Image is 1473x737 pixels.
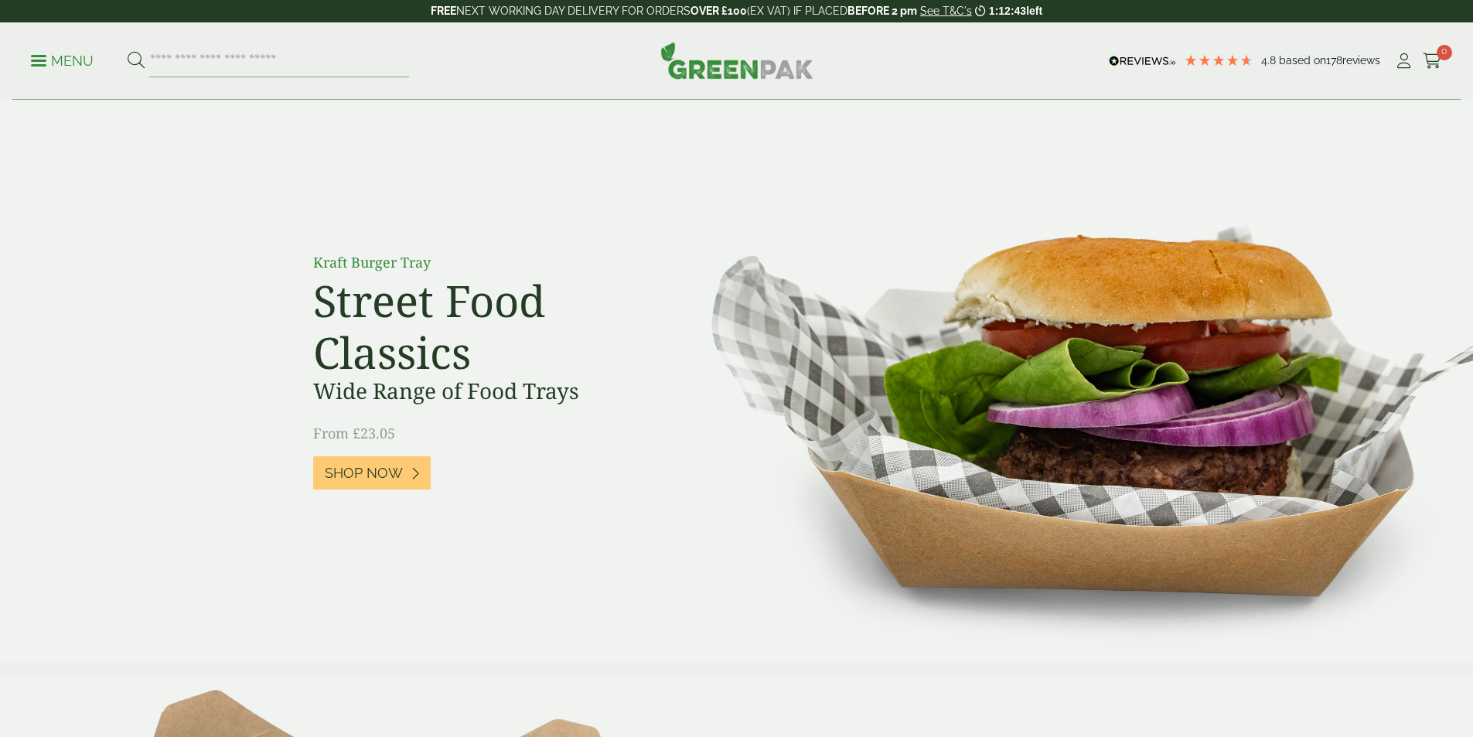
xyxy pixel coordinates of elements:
div: 4.78 Stars [1184,53,1253,67]
p: Kraft Burger Tray [313,252,661,273]
span: Based on [1279,54,1326,67]
span: 1:12:43 [989,5,1026,17]
img: Street Food Classics [663,101,1473,663]
span: left [1026,5,1042,17]
a: Menu [31,52,94,67]
span: 0 [1437,45,1452,60]
h3: Wide Range of Food Trays [313,378,661,404]
a: 0 [1423,49,1442,73]
span: reviews [1342,54,1380,67]
span: 178 [1326,54,1342,67]
i: My Account [1394,53,1413,69]
strong: FREE [431,5,456,17]
img: GreenPak Supplies [660,42,813,79]
span: 4.8 [1261,54,1279,67]
a: Shop Now [313,456,431,490]
h2: Street Food Classics [313,275,661,378]
span: From £23.05 [313,424,395,442]
span: Shop Now [325,465,403,482]
a: See T&C's [920,5,972,17]
strong: OVER £100 [690,5,747,17]
i: Cart [1423,53,1442,69]
strong: BEFORE 2 pm [847,5,917,17]
p: Menu [31,52,94,70]
img: REVIEWS.io [1109,56,1176,67]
